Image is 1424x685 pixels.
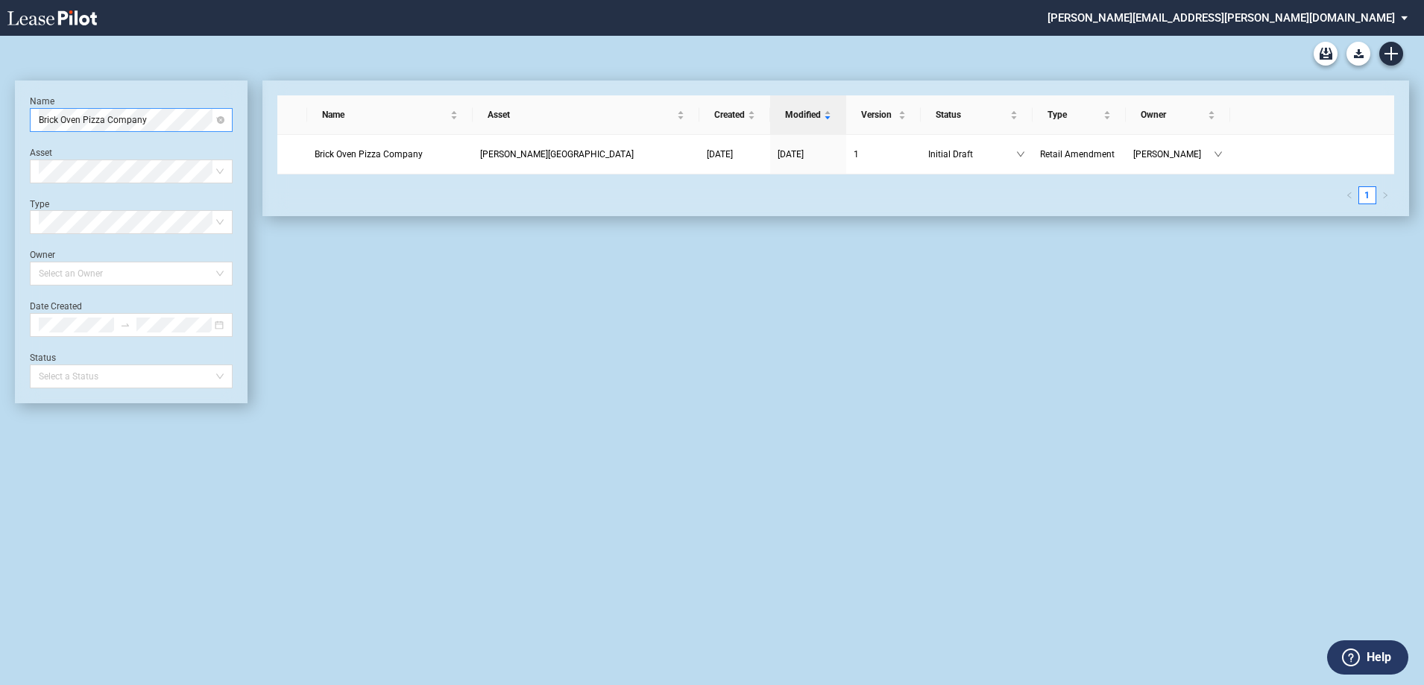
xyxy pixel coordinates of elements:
li: Next Page [1376,186,1394,204]
span: swap-right [120,320,130,330]
span: down [1214,150,1223,159]
span: Created [714,107,745,122]
span: Asset [488,107,674,122]
a: [DATE] [707,147,763,162]
li: Previous Page [1340,186,1358,204]
th: Type [1033,95,1126,135]
span: Initial Draft [928,147,1016,162]
li: 1 [1358,186,1376,204]
span: Name [322,107,447,122]
span: 1 [854,149,859,160]
a: [PERSON_NAME][GEOGRAPHIC_DATA] [480,147,692,162]
th: Version [846,95,921,135]
span: [DATE] [707,149,733,160]
a: Retail Amendment [1040,147,1118,162]
a: Archive [1314,42,1338,66]
label: Status [30,353,56,363]
button: Download Blank Form [1346,42,1370,66]
button: left [1340,186,1358,204]
a: 1 [854,147,913,162]
label: Date Created [30,301,82,312]
span: Brick Oven Pizza Company [315,149,423,160]
a: 1 [1359,187,1376,203]
span: Modified [785,107,821,122]
span: to [120,320,130,330]
span: [PERSON_NAME] [1133,147,1214,162]
span: right [1382,192,1389,199]
th: Name [307,95,473,135]
span: [DATE] [778,149,804,160]
th: Owner [1126,95,1230,135]
span: Type [1047,107,1100,122]
label: Help [1367,648,1391,667]
span: Martin Downs Village Center [480,149,634,160]
span: Status [936,107,1007,122]
span: Owner [1141,107,1205,122]
md-menu: Download Blank Form List [1342,42,1375,66]
span: Retail Amendment [1040,149,1115,160]
button: right [1376,186,1394,204]
label: Owner [30,250,55,260]
a: Brick Oven Pizza Company [315,147,465,162]
label: Type [30,199,49,209]
a: [DATE] [778,147,839,162]
span: left [1346,192,1353,199]
a: Create new document [1379,42,1403,66]
th: Asset [473,95,699,135]
th: Created [699,95,770,135]
label: Name [30,96,54,107]
label: Asset [30,148,52,158]
span: close-circle [217,116,224,124]
span: Version [861,107,895,122]
span: down [1016,150,1025,159]
th: Modified [770,95,846,135]
th: Status [921,95,1033,135]
button: Help [1327,640,1408,675]
span: Brick Oven Pizza Company [39,109,224,131]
